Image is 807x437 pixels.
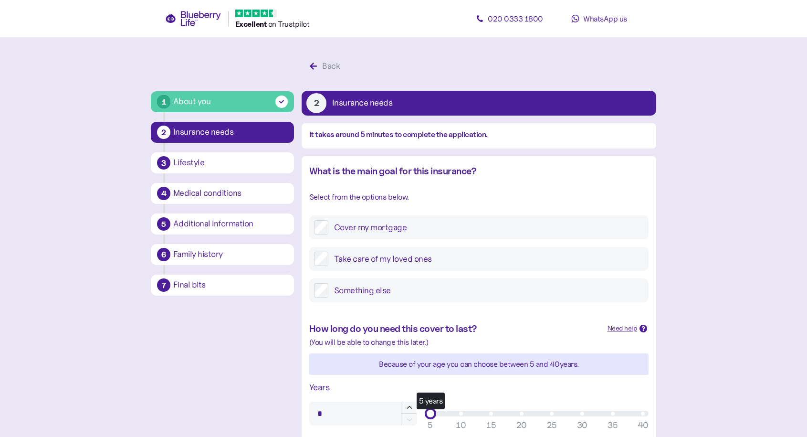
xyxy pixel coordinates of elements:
div: 2 [157,126,170,139]
div: Insurance needs [332,99,393,107]
div: Select from the options below. [309,191,649,203]
label: Cover my mortgage [328,220,644,234]
label: Take care of my loved ones [328,252,644,266]
div: 20 [516,419,527,432]
a: WhatsApp us [556,9,642,28]
div: Final bits [173,281,288,289]
div: Because of your age you can choose between 5 and 40 years. [309,358,649,370]
div: 1 [157,95,170,108]
div: 40 [638,419,649,432]
div: 6 [157,248,170,261]
div: Need help [608,323,638,334]
div: Additional information [173,220,288,228]
div: 35 [608,419,618,432]
span: Excellent ️ [235,19,268,29]
div: How long do you need this cover to last? [309,321,600,336]
div: 5 [428,419,433,432]
div: Insurance needs [173,128,288,137]
div: 2 [306,93,326,113]
div: 10 [456,419,466,432]
span: on Trustpilot [268,19,310,29]
button: 6Family history [151,244,294,265]
div: 7 [157,278,170,292]
div: 30 [577,419,587,432]
label: Something else [328,283,644,298]
div: About you [173,95,211,108]
button: Back [302,56,351,76]
div: Years [309,381,649,394]
div: Family history [173,250,288,259]
button: 1About you [151,91,294,112]
div: What is the main goal for this insurance? [309,164,649,179]
div: It takes around 5 minutes to complete the application. [309,129,649,141]
div: 25 [547,419,557,432]
button: 4Medical conditions [151,183,294,204]
button: 7Final bits [151,275,294,296]
button: 2Insurance needs [302,91,656,116]
div: 4 [157,187,170,200]
button: 2Insurance needs [151,122,294,143]
button: 5Additional information [151,213,294,234]
div: Lifestyle [173,159,288,167]
div: Medical conditions [173,189,288,198]
span: WhatsApp us [583,14,627,23]
div: (You will be able to change this later.) [309,336,649,348]
div: 5 [157,217,170,231]
span: 020 0333 1800 [488,14,543,23]
div: 3 [157,156,170,170]
div: 15 [486,419,496,432]
div: Back [322,60,340,73]
a: 020 0333 1800 [467,9,553,28]
button: 3Lifestyle [151,152,294,173]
